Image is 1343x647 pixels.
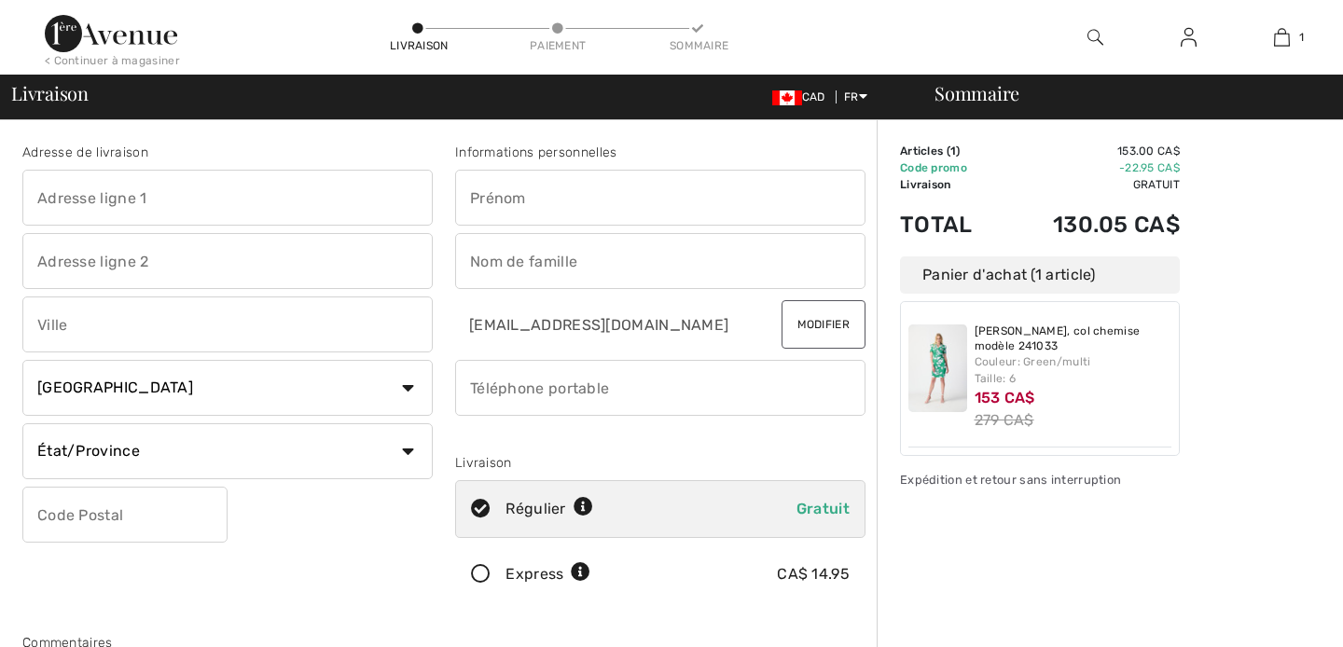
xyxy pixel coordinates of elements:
div: Expédition et retour sans interruption [900,471,1180,489]
a: [PERSON_NAME], col chemise modèle 241033 [975,324,1172,353]
input: Adresse ligne 2 [22,233,433,289]
td: -22.95 CA$ [1002,159,1180,176]
div: Livraison [390,37,446,54]
div: Sommaire [912,84,1332,103]
span: CAD [772,90,833,103]
td: Code promo [900,159,1002,176]
div: Panier d'achat (1 article) [900,256,1180,294]
img: recherche [1087,26,1103,48]
div: Régulier [505,498,593,520]
span: Gratuit [796,500,850,517]
div: Adresse de livraison [22,143,433,162]
input: Ville [22,296,433,352]
div: Sommaire [670,37,726,54]
td: Gratuit [1002,176,1180,193]
input: Téléphone portable [455,360,865,416]
input: Nom de famille [455,233,865,289]
input: Adresse ligne 1 [22,170,433,226]
a: Se connecter [1166,26,1211,49]
button: Modifier [782,300,865,349]
span: 1 [950,145,956,158]
s: 279 CA$ [975,411,1034,429]
div: Informations personnelles [455,143,865,162]
div: Paiement [530,37,586,54]
div: Livraison [455,453,865,473]
div: Express [505,563,590,585]
img: Robe fleurie, col chemise modèle 241033 [908,324,967,412]
span: 1 [1299,29,1304,46]
img: Canadian Dollar [772,90,802,105]
img: 1ère Avenue [45,15,177,52]
td: Total [900,193,1002,256]
span: FR [844,90,867,103]
img: Mes infos [1181,26,1197,48]
div: Couleur: Green/multi Taille: 6 [975,353,1172,387]
td: 130.05 CA$ [1002,193,1180,256]
td: Livraison [900,176,1002,193]
span: 153 CA$ [975,389,1035,406]
td: Articles ( ) [900,143,1002,159]
div: CA$ 14.95 [777,563,850,585]
a: 1 [1236,26,1327,48]
td: 153.00 CA$ [1002,143,1180,159]
input: Prénom [455,170,865,226]
input: Courriel [455,296,763,352]
span: Livraison [11,84,89,103]
div: < Continuer à magasiner [45,52,180,69]
img: Mon panier [1274,26,1290,48]
input: Code Postal [22,487,228,543]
